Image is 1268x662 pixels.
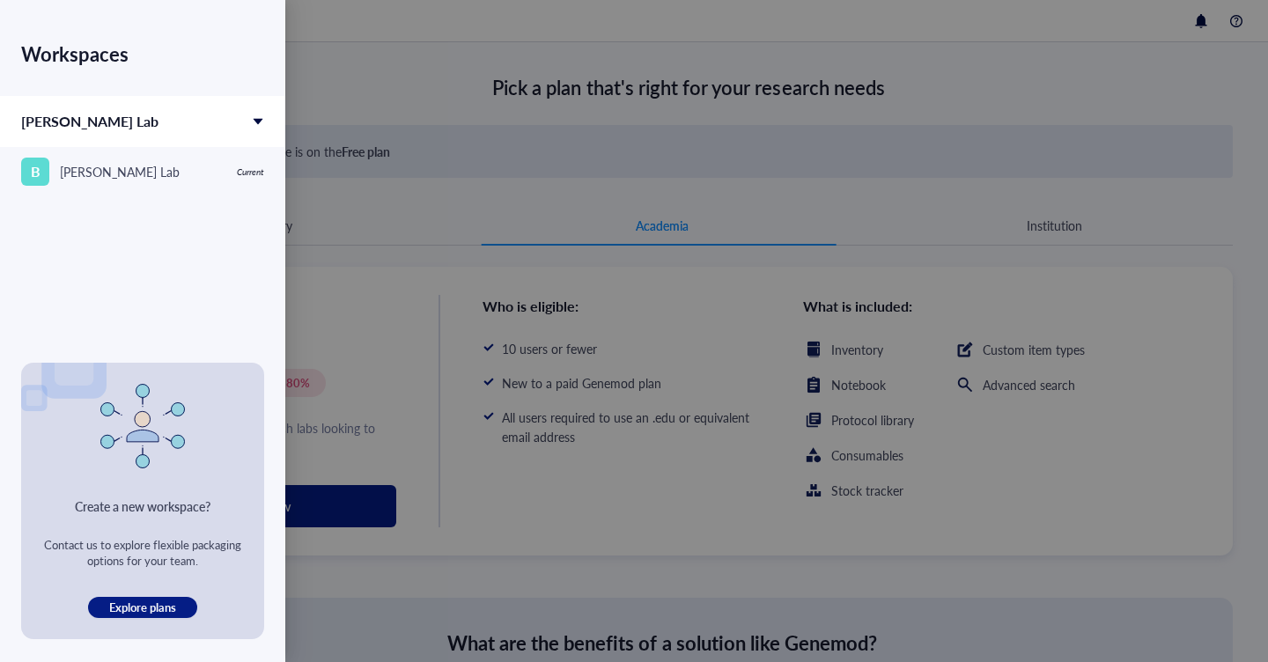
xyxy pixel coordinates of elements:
[31,160,41,182] span: B
[21,29,264,78] div: Workspaces
[100,384,185,468] img: New workspace
[60,162,180,181] div: [PERSON_NAME] Lab
[42,537,243,569] div: Contact us to explore flexible packaging options for your team.
[75,496,210,516] div: Create a new workspace?
[109,599,176,615] span: Explore plans
[21,319,107,411] img: Image left
[21,111,158,131] span: [PERSON_NAME] Lab
[88,597,197,618] button: Explore plans
[237,166,264,177] div: Current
